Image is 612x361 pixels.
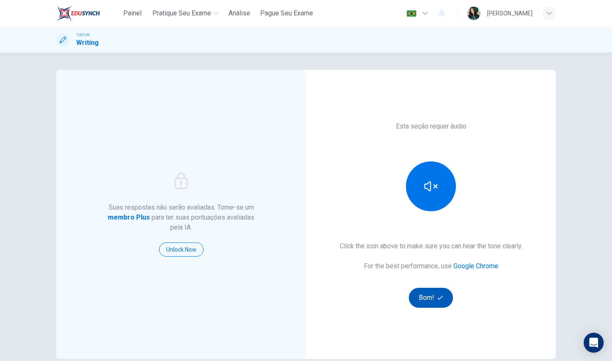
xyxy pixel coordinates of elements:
span: TOEFL® [76,32,90,38]
div: Open Intercom Messenger [584,333,604,353]
div: [PERSON_NAME] [487,8,532,18]
h6: Esta seção requer áudio [396,121,466,131]
h6: Click the icon above to make sure you can hear the tone clearly. [340,241,522,251]
img: pt [406,10,417,17]
h6: Suas respostas não serão avaliadas. Torne-se um para ter suas pontuações avaliadas pela IA. [106,203,256,232]
button: Painel [119,6,146,21]
h6: For the best performance, use [364,261,498,271]
span: Análise [229,8,250,18]
img: EduSynch logo [56,5,100,22]
strong: membro Plus [108,213,150,221]
button: Bom! [409,288,453,308]
button: Análise [225,6,254,21]
button: Pratique seu exame [149,6,222,21]
button: Unlock Now [159,242,204,257]
img: Profile picture [467,7,480,20]
span: Pague Seu Exame [260,8,313,18]
a: EduSynch logo [56,5,119,22]
h1: Writing [76,38,99,48]
a: Google Chrome [453,262,498,270]
span: Painel [123,8,142,18]
span: Pratique seu exame [152,8,211,18]
button: Pague Seu Exame [257,6,316,21]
